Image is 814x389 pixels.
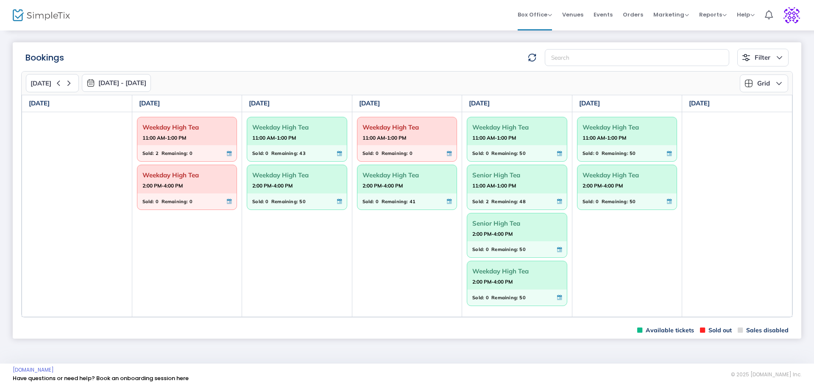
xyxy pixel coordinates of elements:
span: 0 [596,197,599,206]
span: 0 [156,197,159,206]
span: Remaining: [162,149,188,158]
span: 41 [410,197,415,206]
th: [DATE] [132,95,242,112]
button: Grid [740,74,788,92]
th: [DATE] [572,95,682,112]
span: Senior High Tea [472,217,562,230]
span: Sold: [583,149,594,158]
strong: 11:00 AM-1:00 PM [583,132,626,143]
strong: 2:00 PM-4:00 PM [362,180,403,191]
span: Sold: [362,197,374,206]
span: Sold: [472,293,484,302]
strong: 2:00 PM-4:00 PM [472,229,513,239]
span: 0 [376,149,379,158]
strong: 11:00 AM-1:00 PM [472,180,516,191]
span: 2 [156,149,159,158]
span: [DATE] [31,80,51,87]
span: 0 [376,197,379,206]
span: Sold: [583,197,594,206]
span: 50 [630,197,636,206]
button: Filter [737,49,789,66]
span: Remaining: [382,197,408,206]
span: 50 [519,245,525,254]
span: 50 [630,149,636,158]
span: Events [594,4,613,25]
strong: 2:00 PM-4:00 PM [142,180,183,191]
span: 0 [265,149,268,158]
span: 0 [265,197,268,206]
span: Weekday High Tea [142,168,232,182]
span: Senior High Tea [472,168,562,182]
m-panel-title: Bookings [25,51,64,64]
strong: 11:00 AM-1:00 PM [362,132,406,143]
span: Weekday High Tea [252,168,342,182]
span: 48 [519,197,525,206]
span: 0 [596,149,599,158]
span: Remaining: [602,149,628,158]
span: Remaining: [491,197,518,206]
img: filter [742,53,750,62]
strong: 2:00 PM-4:00 PM [583,180,623,191]
span: 50 [519,293,525,302]
span: Weekday High Tea [472,265,562,278]
th: [DATE] [682,95,792,112]
span: 0 [410,149,413,158]
input: Search [545,49,729,66]
a: Have questions or need help? Book an onboarding session here [13,374,189,382]
span: Weekday High Tea [583,121,672,134]
span: Available tickets [637,326,694,334]
span: Sold: [362,149,374,158]
span: Sold: [142,197,154,206]
span: Remaining: [271,149,298,158]
span: 0 [190,149,192,158]
span: 50 [519,149,525,158]
span: Sold: [252,149,264,158]
span: Marketing [653,11,689,19]
strong: 2:00 PM-4:00 PM [472,276,513,287]
span: Sold: [252,197,264,206]
img: monthly [86,79,95,87]
span: Sold: [472,149,484,158]
span: Weekday High Tea [472,121,562,134]
span: Remaining: [491,245,518,254]
span: 0 [190,197,192,206]
strong: 11:00 AM-1:00 PM [472,132,516,143]
span: Reports [699,11,727,19]
span: Sales disabled [738,326,789,334]
strong: 11:00 AM-1:00 PM [142,132,186,143]
span: Remaining: [491,293,518,302]
th: [DATE] [462,95,572,112]
span: 0 [486,245,489,254]
span: Remaining: [602,197,628,206]
span: Box Office [518,11,552,19]
span: Weekday High Tea [583,168,672,182]
th: [DATE] [22,95,132,112]
span: Sold out [700,326,732,334]
span: Help [737,11,755,19]
span: Weekday High Tea [252,121,342,134]
button: [DATE] [26,74,79,92]
span: 0 [486,149,489,158]
img: refresh-data [528,53,536,62]
span: Orders [623,4,643,25]
span: Weekday High Tea [142,121,232,134]
th: [DATE] [242,95,352,112]
span: Remaining: [382,149,408,158]
button: [DATE] - [DATE] [82,74,151,92]
strong: 2:00 PM-4:00 PM [252,180,293,191]
span: 50 [299,197,305,206]
span: Remaining: [162,197,188,206]
span: 2 [486,197,489,206]
span: Remaining: [271,197,298,206]
span: 43 [299,149,305,158]
span: Weekday High Tea [362,168,452,182]
a: [DOMAIN_NAME] [13,367,54,373]
span: 0 [486,293,489,302]
th: [DATE] [352,95,462,112]
strong: 11:00 AM-1:00 PM [252,132,296,143]
span: Weekday High Tea [362,121,452,134]
span: © 2025 [DOMAIN_NAME] Inc. [731,371,801,378]
span: Sold: [142,149,154,158]
span: Venues [562,4,583,25]
span: Remaining: [491,149,518,158]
